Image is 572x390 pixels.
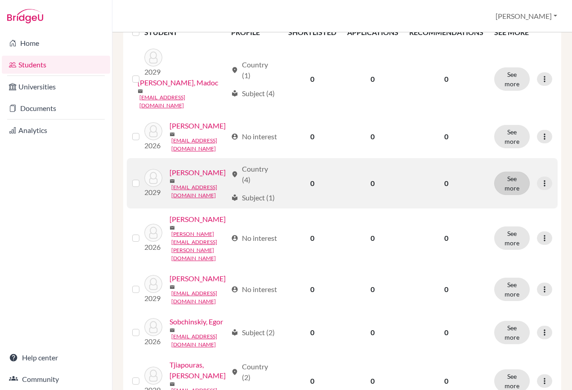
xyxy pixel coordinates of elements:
[409,376,483,386] p: 0
[231,286,238,293] span: account_circle
[144,140,162,151] p: 2026
[404,22,489,43] th: RECOMMENDATIONS
[170,284,175,290] span: mail
[170,273,226,284] a: [PERSON_NAME]
[231,361,277,383] div: Country (2)
[231,368,238,376] span: location_on
[2,78,110,96] a: Universities
[231,88,275,99] div: Subject (4)
[170,381,175,387] span: mail
[342,115,404,158] td: 0
[171,230,227,262] a: [PERSON_NAME][EMAIL_ADDRESS][PERSON_NAME][DOMAIN_NAME]
[494,125,530,148] button: See more
[144,187,162,198] p: 2029
[283,115,342,158] td: 0
[144,122,162,140] img: Pietroni, Scarlett
[144,336,162,347] p: 2026
[144,224,162,242] img: Samoylov, Petr
[170,132,175,137] span: mail
[170,359,227,381] a: Tjiapouras, [PERSON_NAME]
[144,367,162,385] img: Tjiapouras, Nicolas Rafael
[138,77,218,88] a: [PERSON_NAME], Madoc
[170,120,226,131] a: [PERSON_NAME]
[2,370,110,388] a: Community
[342,158,404,208] td: 0
[231,171,238,178] span: location_on
[170,167,226,178] a: [PERSON_NAME]
[283,268,342,311] td: 0
[170,328,175,333] span: mail
[283,22,342,43] th: SHORTLISTED
[138,89,143,94] span: mail
[139,93,227,110] a: [EMAIL_ADDRESS][DOMAIN_NAME]
[409,233,483,244] p: 0
[283,43,342,115] td: 0
[226,22,283,43] th: PROFILE
[409,131,483,142] p: 0
[342,22,404,43] th: APPLICATIONS
[144,169,162,187] img: Pipa, Konstantin
[231,235,238,242] span: account_circle
[494,172,530,195] button: See more
[489,22,558,43] th: SEE MORE
[170,178,175,184] span: mail
[231,164,277,185] div: Country (4)
[171,332,227,349] a: [EMAIL_ADDRESS][DOMAIN_NAME]
[231,329,238,336] span: local_library
[144,275,162,293] img: Sirohi, Adhiraj
[170,316,223,327] a: Sobchinskiy, Egor
[2,349,110,367] a: Help center
[231,90,238,97] span: local_library
[171,183,227,199] a: [EMAIL_ADDRESS][DOMAIN_NAME]
[144,49,162,66] img: Pietroni, Madoc
[2,99,110,117] a: Documents
[231,131,277,142] div: No interest
[144,22,226,43] th: STUDENT
[7,9,43,23] img: Bridge-U
[231,133,238,140] span: account_circle
[231,233,277,244] div: No interest
[409,74,483,84] p: 0
[144,66,162,77] p: 2029
[231,284,277,295] div: No interest
[283,311,342,354] td: 0
[494,67,530,91] button: See more
[144,293,162,304] p: 2029
[409,327,483,338] p: 0
[494,321,530,344] button: See more
[494,226,530,250] button: See more
[283,158,342,208] td: 0
[231,194,238,201] span: local_library
[492,8,561,25] button: [PERSON_NAME]
[283,208,342,268] td: 0
[342,268,404,311] td: 0
[342,311,404,354] td: 0
[171,289,227,306] a: [EMAIL_ADDRESS][DOMAIN_NAME]
[2,34,110,52] a: Home
[231,59,277,81] div: Country (1)
[409,178,483,189] p: 0
[2,56,110,74] a: Students
[342,208,404,268] td: 0
[409,284,483,295] p: 0
[342,43,404,115] td: 0
[170,214,226,225] a: [PERSON_NAME]
[494,278,530,301] button: See more
[231,327,275,338] div: Subject (2)
[231,66,238,74] span: location_on
[144,318,162,336] img: Sobchinskiy, Egor
[144,242,162,253] p: 2026
[171,137,227,153] a: [EMAIL_ADDRESS][DOMAIN_NAME]
[2,121,110,139] a: Analytics
[170,225,175,230] span: mail
[231,192,275,203] div: Subject (1)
